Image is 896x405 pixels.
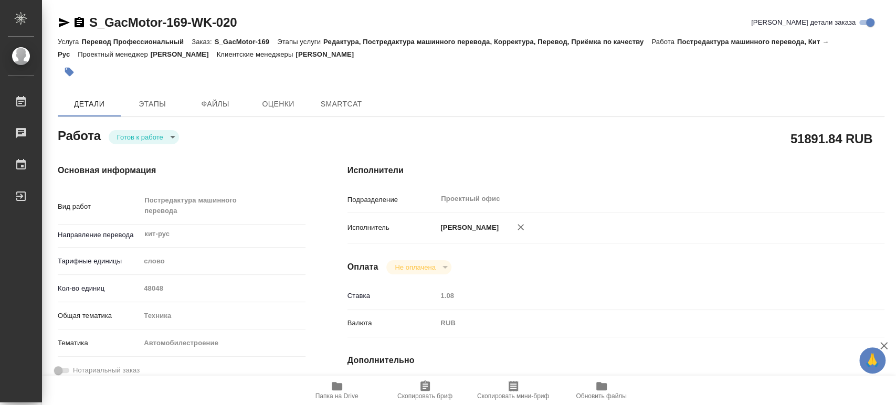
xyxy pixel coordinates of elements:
[576,392,627,400] span: Обновить файлы
[509,216,532,239] button: Удалить исполнителя
[323,38,651,46] p: Редактура, Постредактура машинного перевода, Корректура, Перевод, Приёмка по качеству
[58,164,305,177] h4: Основная информация
[437,314,839,332] div: RUB
[381,376,469,405] button: Скопировать бриф
[151,50,217,58] p: [PERSON_NAME]
[58,230,140,240] p: Направление перевода
[58,283,140,294] p: Кол-во единиц
[58,201,140,212] p: Вид работ
[347,354,884,367] h4: Дополнительно
[58,256,140,267] p: Тарифные единицы
[73,365,140,376] span: Нотариальный заказ
[557,376,646,405] button: Обновить файлы
[347,318,437,328] p: Валюта
[64,98,114,111] span: Детали
[73,16,86,29] button: Скопировать ссылку
[790,130,872,147] h2: 51891.84 RUB
[386,260,451,274] div: Готов к работе
[114,133,166,142] button: Готов к работе
[397,392,452,400] span: Скопировать бриф
[109,130,179,144] div: Готов к работе
[347,261,378,273] h4: Оплата
[477,392,549,400] span: Скопировать мини-бриф
[651,38,677,46] p: Работа
[315,392,359,400] span: Папка на Drive
[217,50,296,58] p: Клиентские менеджеры
[140,307,305,325] div: Техника
[58,16,70,29] button: Скопировать ссылку для ЯМессенджера
[437,222,499,233] p: [PERSON_NAME]
[863,349,881,371] span: 🙏
[296,50,362,58] p: [PERSON_NAME]
[58,125,101,144] h2: Работа
[316,98,366,111] span: SmartCat
[392,263,438,272] button: Не оплачена
[859,347,886,374] button: 🙏
[347,195,437,205] p: Подразделение
[78,50,150,58] p: Проектный менеджер
[215,38,278,46] p: S_GacMotor-169
[58,38,81,46] p: Услуга
[140,252,305,270] div: слово
[192,38,214,46] p: Заказ:
[253,98,303,111] span: Оценки
[347,164,884,177] h4: Исполнители
[347,222,437,233] p: Исполнитель
[58,311,140,321] p: Общая тематика
[58,60,81,83] button: Добавить тэг
[347,291,437,301] p: Ставка
[190,98,240,111] span: Файлы
[58,338,140,348] p: Тематика
[127,98,177,111] span: Этапы
[469,376,557,405] button: Скопировать мини-бриф
[89,15,237,29] a: S_GacMotor-169-WK-020
[81,38,192,46] p: Перевод Профессиональный
[437,288,839,303] input: Пустое поле
[293,376,381,405] button: Папка на Drive
[140,334,305,352] div: Автомобилестроение
[751,17,856,28] span: [PERSON_NAME] детали заказа
[140,281,305,296] input: Пустое поле
[277,38,323,46] p: Этапы услуги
